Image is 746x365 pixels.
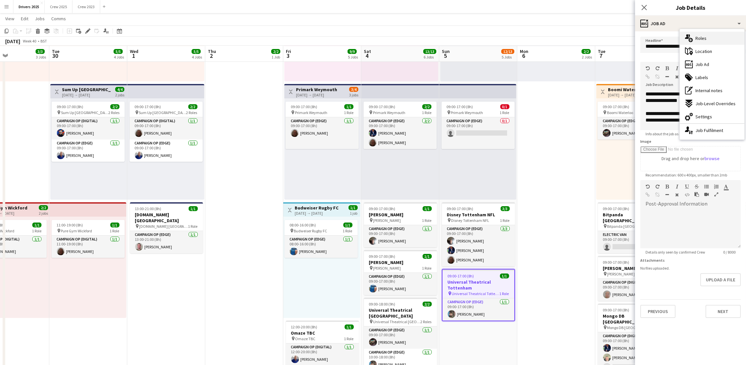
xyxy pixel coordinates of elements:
div: 5 Jobs [502,55,514,59]
div: [DATE] → [DATE] [608,92,643,97]
div: 09:00-17:00 (8h)1/1[PERSON_NAME] [PERSON_NAME]1 RoleCampaign Op (Edge)1/109:00-17:00 (8h)[PERSON_... [364,202,437,247]
button: Next [706,305,741,318]
app-card-role: Campaign Op (Digital)1/109:00-17:00 (8h)[PERSON_NAME] [130,117,203,140]
span: Settings [695,114,712,120]
button: Horizontal Line [665,74,670,79]
app-card-role: Campaign Op (Edge)2/209:00-17:00 (8h)[PERSON_NAME][PERSON_NAME] [364,117,437,149]
button: Bold [665,66,670,71]
span: 0 / 8000 [718,250,741,255]
a: Comms [49,14,69,23]
app-job-card: 09:00-17:00 (8h)0/1Bitpanda [GEOGRAPHIC_DATA] Bitpanda [GEOGRAPHIC_DATA]1 RoleElectric Van1I0/109... [598,202,671,253]
span: Details only seen by confirmed Crew [640,250,710,255]
span: 2/2 [39,205,48,210]
h3: Omaze TBC [286,330,359,336]
div: 09:00-17:00 (8h)1/1 Boomi Waterloo1 RoleCampaign Op (Edge)1/109:00-17:00 (8h)[PERSON_NAME] [598,102,671,140]
label: Attachments [640,258,665,263]
div: Job Ad [635,16,746,31]
span: Primark Weymouth [373,110,405,115]
app-card-role: Campaign Op (Edge)1/113:00-21:00 (8h)[PERSON_NAME] [130,231,203,253]
span: Internal notes [695,88,723,93]
span: 3 [285,52,291,59]
app-job-card: 09:00-17:00 (8h)1/1[PERSON_NAME] [PERSON_NAME]1 RoleCampaign Op (Digital)1/109:00-17:00 (8h)[PERS... [598,256,671,301]
button: Underline [685,184,689,189]
button: Insert video [704,192,709,197]
button: Horizontal Line [665,192,670,197]
span: 3/4 [349,87,358,92]
div: [DATE] → [DATE] [62,92,111,97]
span: 7 [597,52,605,59]
span: Primark Weymouth [451,110,483,115]
span: 5/5 [192,49,201,54]
span: 09:00-17:00 (8h) [603,206,629,211]
span: Universal Theatrical Tottenham [452,291,500,296]
div: 09:00-17:00 (8h)0/1 Primark Weymouth1 RoleCampaign Op (Edge)0/109:00-17:00 (8h) [442,102,515,149]
span: Tue [598,48,605,54]
button: Clear Formatting [675,74,679,79]
button: Ordered List [714,184,719,189]
div: 13:00-21:00 (8h)1/1[DOMAIN_NAME] [GEOGRAPHIC_DATA] [DOMAIN_NAME] [GEOGRAPHIC_DATA]1 RoleCampaign ... [130,202,203,253]
app-card-role: Campaign Op (Edge)1/109:00-17:00 (8h)[PERSON_NAME] [598,117,671,140]
div: 3 jobs [349,92,358,97]
span: 09:00-17:00 (8h) [447,206,474,211]
h3: [PERSON_NAME] [598,265,671,271]
span: 09:00-17:00 (8h) [448,274,474,278]
span: 09:00-17:00 (8h) [291,104,317,109]
app-job-card: 09:00-17:00 (8h)2/2 Primark Weymouth1 RoleCampaign Op (Edge)2/209:00-17:00 (8h)[PERSON_NAME][PERS... [364,102,437,149]
span: 13:00-21:00 (8h) [135,206,162,211]
app-card-role: Campaign Op (Edge)1/109:00-17:00 (8h)[PERSON_NAME] [443,298,514,321]
app-card-role: Campaign Op (Digital)1/109:00-17:00 (8h)[PERSON_NAME] [52,117,125,140]
div: 1 Job [272,55,280,59]
button: Drivers 2025 [13,0,45,13]
h3: [PERSON_NAME] [364,259,437,265]
button: Clear Formatting [675,192,679,197]
span: 2 Roles [108,110,119,115]
app-job-card: 09:00-17:00 (8h)1/1[PERSON_NAME] [PERSON_NAME]1 RoleCampaign Op (Edge)1/109:00-17:00 (8h)[PERSON_... [364,250,437,295]
app-job-card: 09:00-17:00 (8h)1/1 Primark Weymouth1 RoleCampaign Op (Edge)1/109:00-17:00 (8h)[PERSON_NAME] [286,102,359,149]
span: 1/1 [349,205,358,210]
span: 30 [51,52,59,59]
span: 09:00-17:00 (8h) [57,104,83,109]
span: 09:00-17:00 (8h) [369,206,396,211]
span: 1/1 [345,324,354,329]
span: Comms [51,16,66,22]
div: [DATE] → [DATE] [295,211,339,216]
span: 1 Role [500,291,509,296]
div: No files uploaded. [640,266,741,271]
span: Mon [520,48,528,54]
div: 1 job [350,210,358,216]
h3: Boomi Waterloo [608,87,643,92]
span: Recommendation: 600 x 400px, smaller than 2mb [640,173,732,177]
span: 1/1 [110,223,119,227]
span: 1/1 [423,254,432,259]
span: 5/5 [114,49,123,54]
span: 1 Role [422,218,432,223]
span: Tue [52,48,59,54]
div: [DATE] → [DATE] [296,92,337,97]
span: View [5,16,14,22]
button: Upload a file [700,273,741,286]
span: 09:00-17:00 (8h) [603,260,629,265]
span: Sun [442,48,450,54]
h3: Job Details [635,3,746,12]
span: [DOMAIN_NAME] [GEOGRAPHIC_DATA] [139,224,188,229]
span: 13/13 [423,49,436,54]
app-card-role: Campaign Op (Edge)1/109:00-17:00 (8h)[PERSON_NAME] [364,225,437,247]
span: Jobs [35,16,45,22]
h3: [DOMAIN_NAME] [GEOGRAPHIC_DATA] [130,212,203,224]
span: Location [695,48,712,54]
span: 1 Role [422,110,431,115]
button: Undo [645,184,650,189]
div: 3 Jobs [36,55,46,59]
app-card-role: Campaign Op (Edge)1/109:00-17:00 (8h)[PERSON_NAME] [130,140,203,162]
div: 09:00-17:00 (8h)1/1Universal Theatrical Tottenham Universal Theatrical Tottenham1 RoleCampaign Op... [442,269,515,321]
span: 3/3 [501,206,510,211]
span: 1/1 [500,274,509,278]
span: 1 Role [110,228,119,233]
span: Boomi Waterloo [607,110,633,115]
span: Fri [286,48,291,54]
app-job-card: 09:00-17:00 (8h)3/3Disney Tottenham NFL Disney Tottenham NFL1 RoleCampaign Op (Edge)3/309:00-17:0... [442,202,515,266]
app-card-role: Campaign Op (Digital)1/109:00-17:00 (8h)[PERSON_NAME] [598,279,671,301]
